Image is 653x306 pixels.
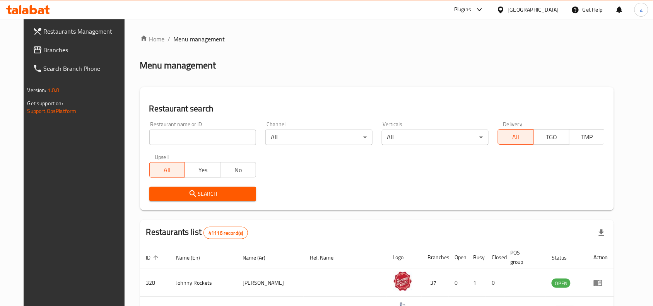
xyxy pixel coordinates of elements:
[140,59,216,72] h2: Menu management
[170,269,237,297] td: Johnny Rockets
[265,130,372,145] div: All
[508,5,559,14] div: [GEOGRAPHIC_DATA]
[224,164,253,176] span: No
[454,5,471,14] div: Plugins
[449,269,467,297] td: 0
[27,22,133,41] a: Restaurants Management
[149,162,185,178] button: All
[155,154,169,160] label: Upsell
[146,253,161,262] span: ID
[188,164,217,176] span: Yes
[449,246,467,269] th: Open
[44,27,126,36] span: Restaurants Management
[486,269,504,297] td: 0
[587,246,614,269] th: Action
[140,34,614,44] nav: breadcrumb
[422,246,449,269] th: Branches
[168,34,171,44] li: /
[44,64,126,73] span: Search Branch Phone
[27,85,46,95] span: Version:
[149,187,256,201] button: Search
[552,279,571,288] span: OPEN
[203,227,248,239] div: Total records count
[220,162,256,178] button: No
[382,130,489,145] div: All
[27,98,63,108] span: Get support on:
[185,162,221,178] button: Yes
[498,129,534,145] button: All
[393,272,412,291] img: Johnny Rockets
[422,269,449,297] td: 37
[236,269,304,297] td: [PERSON_NAME]
[503,121,523,127] label: Delivery
[573,132,602,143] span: TMP
[27,41,133,59] a: Branches
[537,132,566,143] span: TGO
[176,253,210,262] span: Name (En)
[174,34,225,44] span: Menu management
[243,253,275,262] span: Name (Ar)
[533,129,569,145] button: TGO
[467,269,486,297] td: 1
[204,229,248,237] span: 41116 record(s)
[149,103,605,115] h2: Restaurant search
[592,224,611,242] div: Export file
[27,106,77,116] a: Support.OpsPlatform
[153,164,182,176] span: All
[552,253,577,262] span: Status
[48,85,60,95] span: 1.0.0
[146,226,248,239] h2: Restaurants list
[44,45,126,55] span: Branches
[640,5,643,14] span: a
[310,253,344,262] span: Ref. Name
[467,246,486,269] th: Busy
[156,189,250,199] span: Search
[486,246,504,269] th: Closed
[569,129,605,145] button: TMP
[140,34,165,44] a: Home
[501,132,531,143] span: All
[140,269,170,297] td: 328
[593,278,608,287] div: Menu
[27,59,133,78] a: Search Branch Phone
[387,246,422,269] th: Logo
[149,130,256,145] input: Search for restaurant name or ID..
[511,248,537,267] span: POS group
